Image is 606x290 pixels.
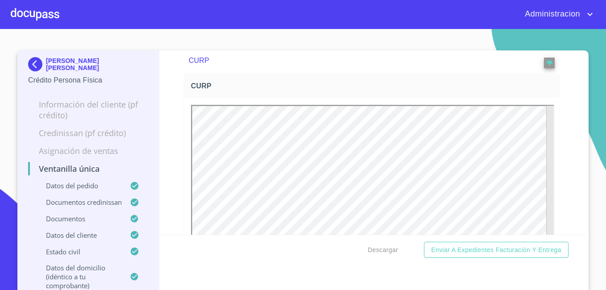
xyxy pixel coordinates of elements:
span: Descargar [368,244,398,256]
p: CURP [189,55,518,66]
p: Ventanilla única [28,163,148,174]
p: Datos del pedido [28,181,130,190]
span: CURP [191,81,556,91]
p: Información del cliente (PF crédito) [28,99,148,120]
p: Documentos CrediNissan [28,198,130,207]
button: Descargar [364,242,402,258]
button: Enviar a Expedientes Facturación y Entrega [424,242,569,258]
p: Documentos [28,214,130,223]
p: [PERSON_NAME] [PERSON_NAME] [46,57,148,71]
span: Administracion [518,7,585,21]
button: account of current user [518,7,595,21]
p: Estado civil [28,247,130,256]
img: Docupass spot blue [28,57,46,71]
p: Datos del domicilio (idéntico a tu comprobante) [28,263,130,290]
div: [PERSON_NAME] [PERSON_NAME] [28,57,148,75]
span: Enviar a Expedientes Facturación y Entrega [431,244,561,256]
p: Crédito Persona Física [28,75,148,86]
p: Credinissan (PF crédito) [28,128,148,138]
button: reject [544,58,555,68]
p: Asignación de Ventas [28,145,148,156]
p: Datos del cliente [28,231,130,240]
